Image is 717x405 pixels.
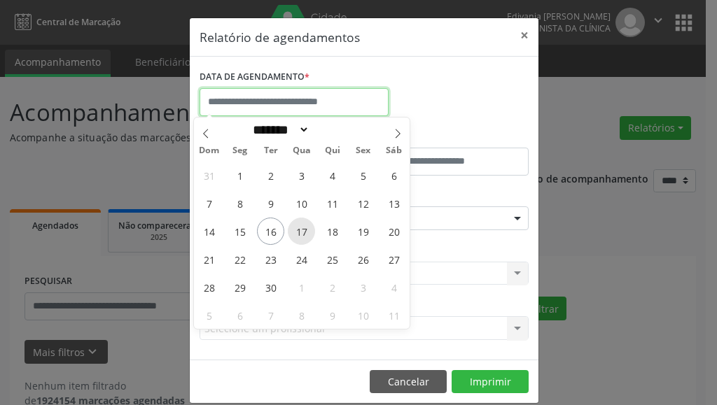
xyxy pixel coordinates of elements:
span: Setembro 10, 2025 [288,190,315,217]
h5: Relatório de agendamentos [200,28,360,46]
span: Qui [317,146,348,155]
span: Setembro 28, 2025 [195,273,223,301]
span: Setembro 21, 2025 [195,246,223,273]
span: Outubro 10, 2025 [349,301,377,329]
span: Outubro 11, 2025 [380,301,408,329]
span: Setembro 20, 2025 [380,218,408,245]
button: Cancelar [370,370,447,394]
span: Setembro 26, 2025 [349,246,377,273]
select: Month [248,122,309,137]
span: Ter [256,146,286,155]
span: Outubro 4, 2025 [380,273,408,301]
span: Outubro 7, 2025 [257,301,284,329]
span: Setembro 24, 2025 [288,246,315,273]
input: Year [309,122,356,137]
span: Outubro 9, 2025 [319,301,346,329]
span: Setembro 29, 2025 [226,273,253,301]
button: Close [510,18,538,52]
span: Setembro 11, 2025 [319,190,346,217]
span: Setembro 14, 2025 [195,218,223,245]
span: Setembro 19, 2025 [349,218,377,245]
span: Setembro 12, 2025 [349,190,377,217]
span: Outubro 8, 2025 [288,301,315,329]
span: Outubro 6, 2025 [226,301,253,329]
span: Seg [225,146,256,155]
span: Outubro 3, 2025 [349,273,377,301]
span: Outubro 1, 2025 [288,273,315,301]
label: DATA DE AGENDAMENTO [200,66,309,88]
span: Setembro 13, 2025 [380,190,408,217]
span: Dom [194,146,225,155]
span: Setembro 23, 2025 [257,246,284,273]
span: Setembro 3, 2025 [288,162,315,189]
span: Setembro 5, 2025 [349,162,377,189]
span: Setembro 22, 2025 [226,246,253,273]
span: Setembro 16, 2025 [257,218,284,245]
span: Setembro 25, 2025 [319,246,346,273]
span: Setembro 1, 2025 [226,162,253,189]
span: Sex [348,146,379,155]
span: Setembro 6, 2025 [380,162,408,189]
span: Setembro 30, 2025 [257,273,284,301]
span: Outubro 5, 2025 [195,301,223,329]
span: Setembro 15, 2025 [226,218,253,245]
span: Sáb [379,146,410,155]
span: Outubro 2, 2025 [319,273,346,301]
span: Setembro 27, 2025 [380,246,408,273]
span: Setembro 8, 2025 [226,190,253,217]
span: Setembro 7, 2025 [195,190,223,217]
span: Setembro 17, 2025 [288,218,315,245]
span: Agosto 31, 2025 [195,162,223,189]
button: Imprimir [452,370,529,394]
span: Qua [286,146,317,155]
span: Setembro 18, 2025 [319,218,346,245]
span: Setembro 9, 2025 [257,190,284,217]
label: ATÉ [368,126,529,148]
span: Setembro 2, 2025 [257,162,284,189]
span: Setembro 4, 2025 [319,162,346,189]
